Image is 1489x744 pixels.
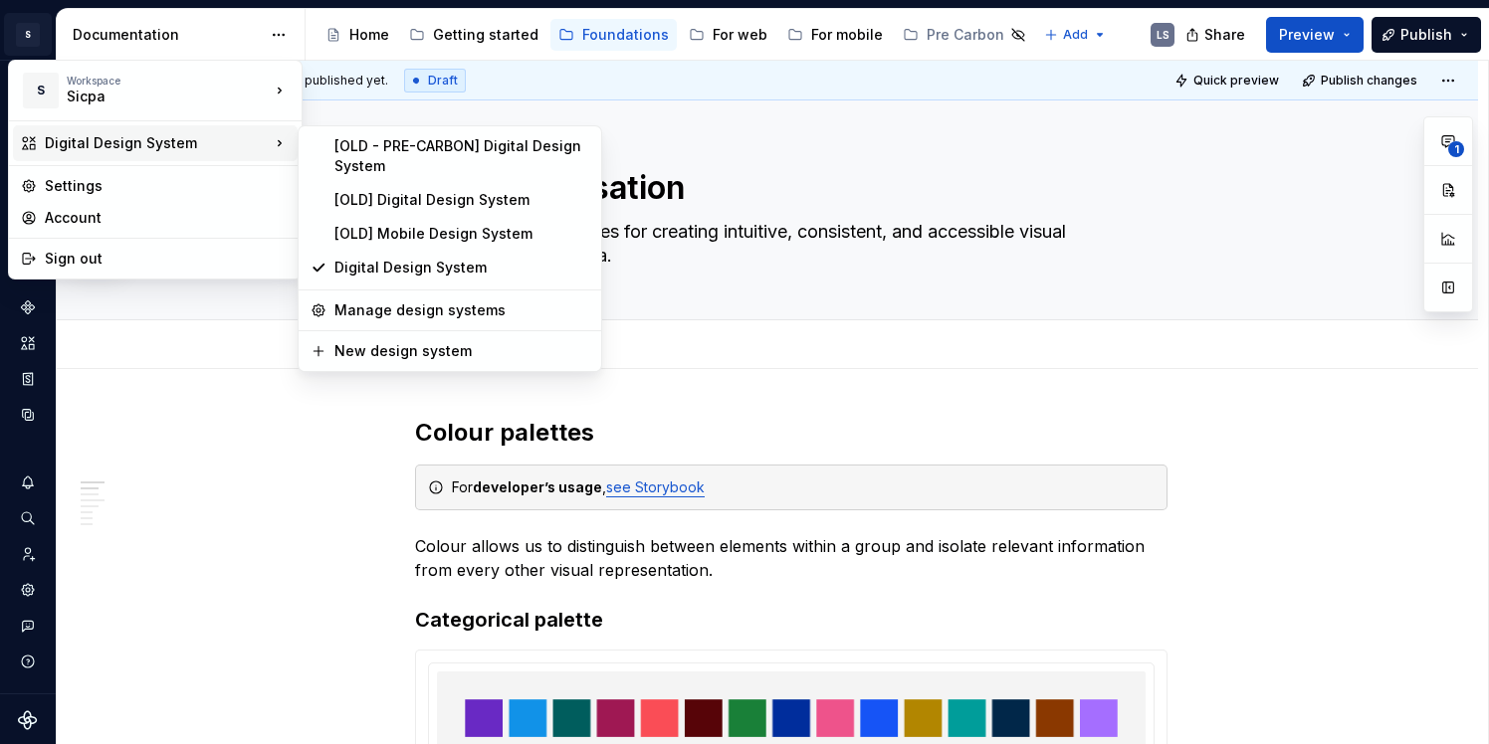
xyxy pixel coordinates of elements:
[334,224,589,244] div: [OLD] Mobile Design System
[45,133,270,153] div: Digital Design System
[67,87,236,106] div: Sicpa
[334,190,589,210] div: [OLD] Digital Design System
[334,136,589,176] div: [OLD - PRE-CARBON] Digital Design System
[334,341,589,361] div: New design system
[45,208,290,228] div: Account
[334,258,589,278] div: Digital Design System
[45,176,290,196] div: Settings
[45,249,290,269] div: Sign out
[23,73,59,108] div: S
[67,75,270,87] div: Workspace
[334,300,589,320] div: Manage design systems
